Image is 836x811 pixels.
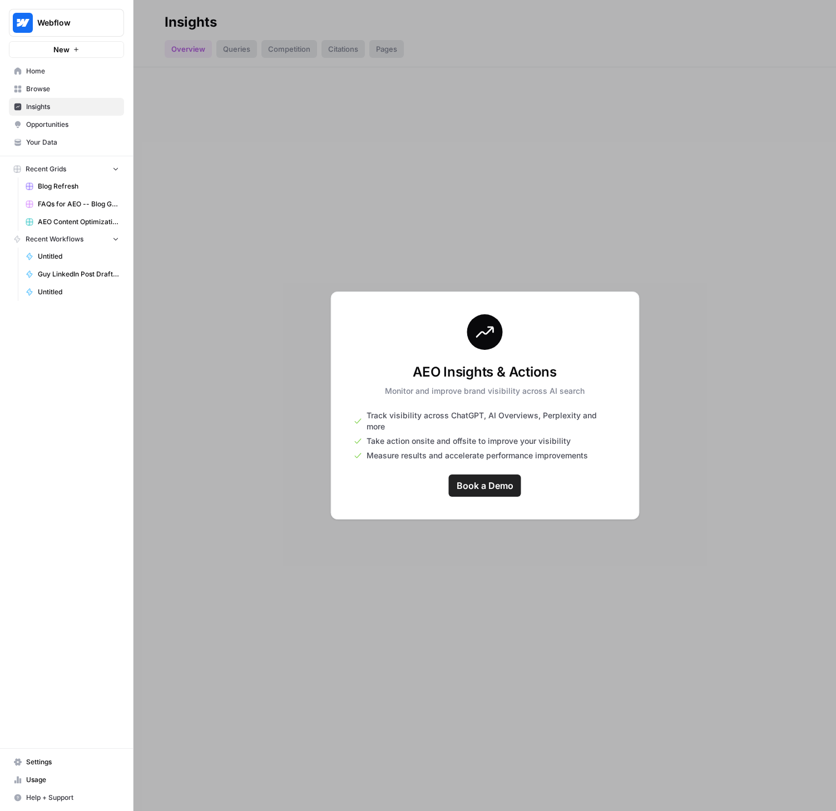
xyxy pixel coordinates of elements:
[26,137,119,147] span: Your Data
[21,213,124,231] a: AEO Content Optimizations Grid
[38,269,119,279] span: Guy LinkedIn Post Draft Creator
[26,84,119,94] span: Browse
[38,199,119,209] span: FAQs for AEO -- Blog Grid
[26,66,119,76] span: Home
[38,251,119,261] span: Untitled
[21,195,124,213] a: FAQs for AEO -- Blog Grid
[9,9,124,37] button: Workspace: Webflow
[21,283,124,301] a: Untitled
[9,231,124,248] button: Recent Workflows
[21,248,124,265] a: Untitled
[21,177,124,195] a: Blog Refresh
[21,265,124,283] a: Guy LinkedIn Post Draft Creator
[26,775,119,785] span: Usage
[26,757,119,767] span: Settings
[367,436,571,447] span: Take action onsite and offsite to improve your visibility
[26,120,119,130] span: Opportunities
[26,793,119,803] span: Help + Support
[9,161,124,177] button: Recent Grids
[9,133,124,151] a: Your Data
[9,771,124,789] a: Usage
[38,287,119,297] span: Untitled
[9,41,124,58] button: New
[457,479,513,492] span: Book a Demo
[13,13,33,33] img: Webflow Logo
[367,450,588,461] span: Measure results and accelerate performance improvements
[449,474,521,497] a: Book a Demo
[385,363,585,381] h3: AEO Insights & Actions
[26,102,119,112] span: Insights
[53,44,70,55] span: New
[9,62,124,80] a: Home
[37,17,105,28] span: Webflow
[38,181,119,191] span: Blog Refresh
[9,80,124,98] a: Browse
[38,217,119,227] span: AEO Content Optimizations Grid
[9,98,124,116] a: Insights
[9,116,124,133] a: Opportunities
[9,753,124,771] a: Settings
[26,234,83,244] span: Recent Workflows
[9,789,124,807] button: Help + Support
[385,385,585,397] p: Monitor and improve brand visibility across AI search
[367,410,616,432] span: Track visibility across ChatGPT, AI Overviews, Perplexity and more
[26,164,66,174] span: Recent Grids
